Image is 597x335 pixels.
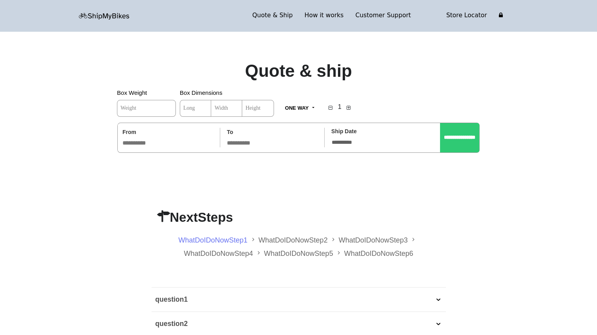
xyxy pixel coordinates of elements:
img: letsbox [79,13,130,20]
input: Long [180,100,211,117]
a: Store Locator [440,10,493,21]
label: From [122,127,136,137]
div: Box Weight [117,87,180,123]
div: Box Dimensions [180,87,274,123]
label: To [227,127,233,137]
label: Ship Date [331,127,357,136]
span: Weight [120,105,136,111]
li: WhatDoIDoNowStep6 [344,246,413,260]
a: WhatDoIDoNowStep1 [178,236,247,244]
h1: Quote & ship [245,61,352,81]
a: Quote & Ship [246,10,299,21]
span: Long [183,105,195,111]
span: Width [215,105,228,111]
input: Height [242,100,274,117]
a: How it works [299,10,350,21]
span: Height [245,105,260,111]
a: Customer Support [349,10,417,21]
li: WhatDoIDoNowStep5 [264,246,344,260]
input: Width [211,100,242,117]
p: question2 [155,318,188,330]
li: WhatDoIDoNowStep4 [184,246,264,260]
input: Weight [117,100,176,117]
li: WhatDoIDoNowStep3 [339,233,419,246]
li: WhatDoIDoNowStep2 [258,233,338,246]
h4: 1 [336,101,343,111]
p: question1 [155,293,188,306]
h2: NextSteps [157,210,440,230]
